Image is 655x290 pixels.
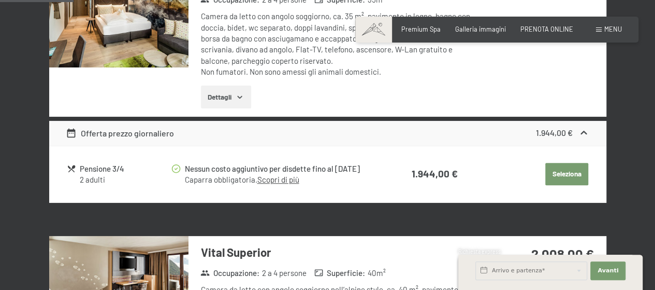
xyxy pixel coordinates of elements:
[200,268,259,279] strong: Occupazione :
[184,163,379,175] div: Nessun costo aggiuntivo per disdette fino al [DATE]
[598,267,618,275] span: Avanti
[458,248,501,255] span: Richiesta express
[201,244,481,260] h3: Vital Superior
[80,174,170,185] div: 2 adulti
[412,168,458,179] strong: 1.944,00 €
[314,268,366,279] strong: Superficie :
[545,163,588,186] button: Seleziona
[520,25,573,33] a: PRENOTA ONLINE
[184,174,379,185] div: Caparra obbligatoria.
[49,121,606,146] div: Offerta prezzo giornaliero1.944,00 €
[455,25,506,33] a: Galleria immagini
[261,268,306,279] span: 2 a 4 persone
[80,163,170,175] div: Pensione 3/4
[368,268,386,279] span: 40 m²
[535,128,572,137] strong: 1.944,00 €
[531,245,593,261] strong: 2.008,00 €
[66,127,174,140] div: Offerta prezzo giornaliero
[201,86,251,108] button: Dettagli
[201,11,481,77] div: Camera da letto con angolo soggiorno, ca. 35 m², pavimento in legno, bagno con doccia, bidet, wc ...
[590,261,625,280] button: Avanti
[604,25,622,33] span: Menu
[401,25,441,33] a: Premium Spa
